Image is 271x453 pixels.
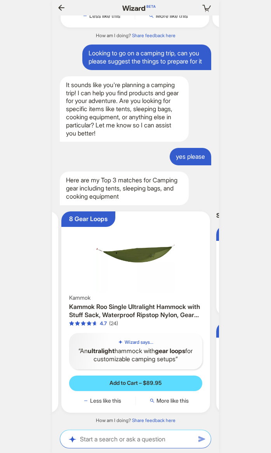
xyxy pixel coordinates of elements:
span: star [87,321,92,326]
a: Share feedback here [132,33,175,38]
div: yes please [170,148,211,165]
div: 4.7 [100,320,107,327]
a: Share feedback here [132,417,175,423]
div: How am I doing? [52,417,219,424]
span: Less like this [89,12,120,19]
b: gear loops [155,347,185,355]
img: Kammok Roo Single Ultralight Hammock with Stuff Sack, Waterproof Ripstop Nylon, Gear Loops, Pocke... [64,214,207,293]
button: More like this [135,12,202,20]
span: star [69,321,74,326]
h5: Wizard says... [125,339,153,345]
button: Less like this [68,12,135,20]
div: Looking to go on a camping trip, can you please suggest the things to prepare for it [82,45,211,70]
button: Less like this [69,397,135,405]
h3: Kammok Roo Single Ultralight Hammock with Stuff Sack, Waterproof Ripstop Nylon, Gear Loops, Pocke... [69,303,202,319]
button: More like this [136,397,202,405]
q: An hammock with for customizable camping setups [75,347,196,363]
div: It sounds like you're planning a camping trip! I can help you find products and gear for your adv... [60,76,189,142]
strong: Still looking? [216,211,254,219]
div: 8 Gear LoopsKammok Roo Single Ultralight Hammock with Stuff Sack, Waterproof Ripstop Nylon, Gear ... [61,211,210,413]
span: star [92,321,97,326]
span: Kammok [69,294,90,301]
div: Here are my Top 3 matches for Camping gear including tents, sleeping bags, and cooking equipment [60,172,189,205]
div: (24) [109,320,118,327]
div: How am I doing? [52,33,219,39]
span: star [81,321,86,326]
div: 8 Gear Loops [69,215,108,223]
span: star [75,321,80,326]
button: Add to Cart – $89.95 [69,376,202,391]
span: More like this [156,397,189,404]
span: Less like this [90,397,121,404]
b: ultralight [88,347,115,355]
div: 4.7 out of 5 stars [69,320,107,327]
span: More like this [156,12,188,19]
span: Add to Cart – $89.95 [109,379,162,386]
